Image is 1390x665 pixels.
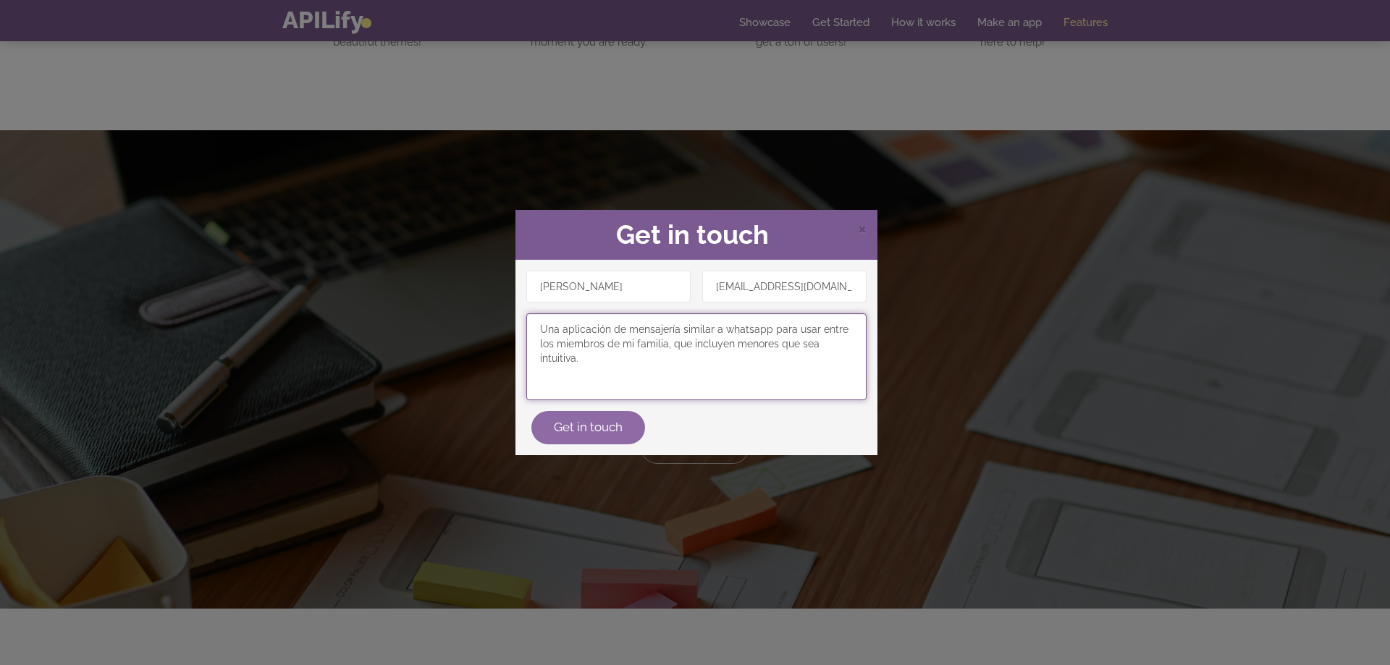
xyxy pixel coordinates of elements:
span: × [858,217,867,239]
button: Get in touch [531,411,645,444]
span: Close [858,219,867,237]
input: Email [702,271,867,302]
input: Name [526,271,691,302]
h2: Get in touch [526,221,867,250]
